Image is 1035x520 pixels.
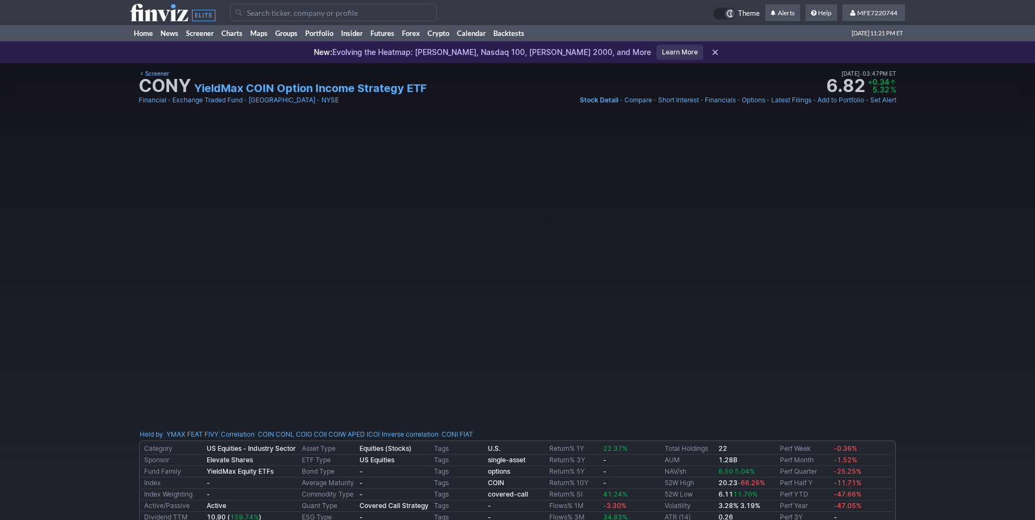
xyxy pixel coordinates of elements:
[207,479,210,487] b: -
[140,430,163,438] a: Held by
[276,429,294,440] a: CONL
[300,455,357,466] td: ETF Type
[718,456,737,464] b: 1.28B
[778,455,832,466] td: Perf Month
[187,429,203,440] a: FEAT
[432,500,486,512] td: Tags
[367,429,380,440] a: ICOI
[834,479,862,487] span: -11.71%
[142,443,204,455] td: Category
[300,478,357,489] td: Average Maturity
[442,429,458,440] a: CONI
[738,8,760,20] span: Theme
[142,500,204,512] td: Active/Passive
[460,429,473,440] a: FIAT
[488,444,500,452] a: U.S.
[580,96,618,104] span: Stock Detail
[737,95,741,106] span: •
[713,8,760,20] a: Theme
[488,456,525,464] a: single-asset
[662,489,716,500] td: 52W Low
[865,95,869,106] span: •
[603,444,628,452] span: 22.37%
[771,95,811,106] a: Latest Filings
[130,25,157,41] a: Home
[207,501,226,510] b: Active
[207,456,253,464] b: Elevate Shares
[314,47,332,57] span: New:
[337,25,367,41] a: Insider
[314,429,327,440] a: COII
[603,456,606,464] b: -
[321,95,339,106] a: NYSE
[249,95,315,106] a: [GEOGRAPHIC_DATA]
[432,443,486,455] td: Tags
[718,501,760,510] small: 3.28% 3.19%
[778,478,832,489] td: Perf Half Y
[382,430,438,438] a: Inverse correlation
[488,490,528,498] a: covered-call
[603,501,627,510] span: -3.30%
[142,478,204,489] td: Index
[718,490,758,498] b: 6.11
[718,444,727,452] b: 22
[842,4,905,22] a: MFE7220744
[737,479,765,487] span: -66.26%
[432,489,486,500] td: Tags
[662,455,716,466] td: AUM
[834,501,862,510] span: -47.05%
[166,429,185,440] a: YMAX
[890,85,896,94] span: %
[314,47,651,58] p: Evolving the Heatmap: [PERSON_NAME], Nasdaq 100, [PERSON_NAME] 2000, and More
[547,500,601,512] td: Flows% 1M
[778,443,832,455] td: Perf Week
[547,466,601,478] td: Return% 5Y
[700,95,704,106] span: •
[219,429,380,440] div: | :
[778,489,832,500] td: Perf YTD
[142,489,204,500] td: Index Weighting
[489,25,528,41] a: Backtests
[258,429,274,440] a: COIN
[765,4,800,22] a: Alerts
[360,467,363,475] b: -
[360,456,394,464] b: US Equities
[317,95,320,106] span: •
[230,4,437,21] input: Search
[271,25,301,41] a: Groups
[194,81,427,96] a: YieldMax COIN Option Income Strategy ETF
[300,466,357,478] td: Bond Type
[207,490,210,498] b: -
[218,25,246,41] a: Charts
[182,25,218,41] a: Screener
[360,479,363,487] b: -
[826,77,865,95] strong: 6.82
[718,467,733,475] span: 6.50
[834,467,862,475] span: -25.25%
[360,501,429,510] b: Covered Call Strategy
[867,77,889,87] span: +0.34
[360,444,412,452] b: Equities (Stocks)
[852,25,903,41] span: [DATE] 11:21 PM ET
[857,9,897,17] span: MFE7220744
[718,479,765,487] b: 20.23
[360,490,363,498] b: -
[662,443,716,455] td: Total Holdings
[142,455,204,466] td: Sponsor
[398,25,424,41] a: Forex
[817,95,864,106] a: Add to Portfolio
[662,466,716,478] td: NAV/sh
[778,466,832,478] td: Perf Quarter
[766,95,770,106] span: •
[348,429,365,440] a: APED
[488,467,510,475] b: options
[139,95,166,106] a: Financial
[453,25,489,41] a: Calendar
[580,95,618,106] a: Stock Detail
[424,25,453,41] a: Crypto
[870,95,896,106] a: Set Alert
[834,490,862,498] span: -47.66%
